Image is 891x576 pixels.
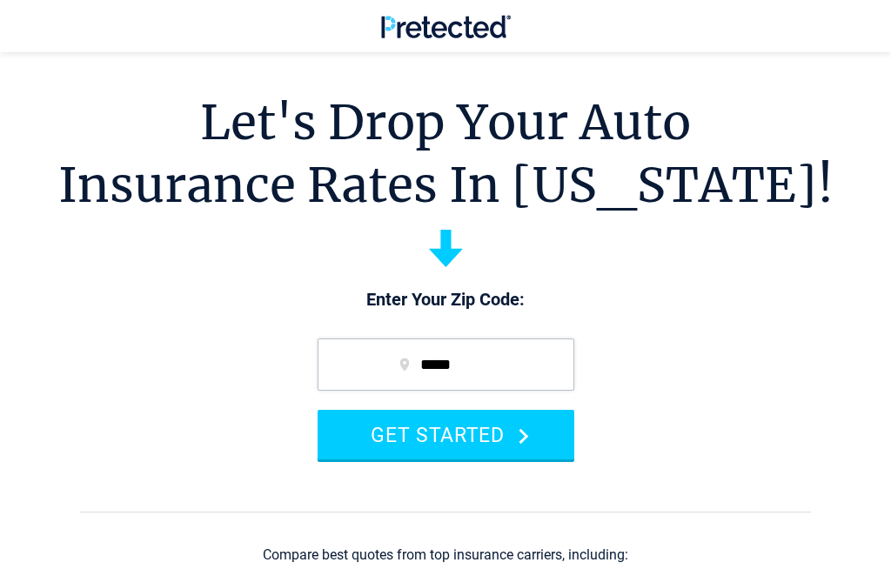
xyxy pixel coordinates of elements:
[300,288,592,312] p: Enter Your Zip Code:
[381,15,511,38] img: Pretected Logo
[318,410,574,459] button: GET STARTED
[58,91,834,217] h1: Let's Drop Your Auto Insurance Rates In [US_STATE]!
[318,338,574,391] input: zip code
[263,547,628,563] div: Compare best quotes from top insurance carriers, including:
